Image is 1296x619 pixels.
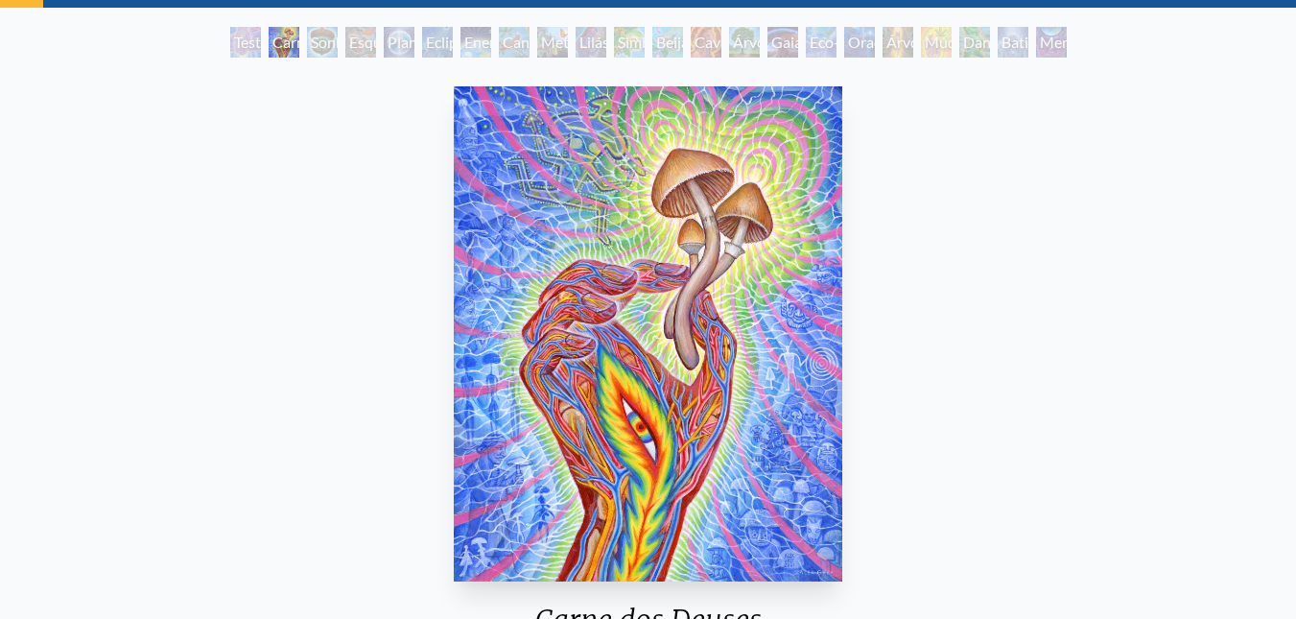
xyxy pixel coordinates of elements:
font: Mente Terrestre [1040,33,1099,74]
font: Esquilo [349,33,398,51]
font: Orações Planetárias [848,33,923,74]
font: Metamorfose [541,33,631,51]
font: Gaia [771,33,802,51]
font: Carne dos Deuses [272,33,321,97]
font: Beija-flor [656,33,695,74]
font: Árvore da Visão [886,33,932,97]
font: Lilás [579,33,609,51]
font: Árvore e Pessoa [733,33,780,97]
img: Flesh-of-the-Gods-2021-Alex-Grey-watermarked.jpg [454,86,842,582]
font: Sonho de bolota [311,33,354,97]
font: Dança da Cannabia [963,33,1026,97]
font: Batismo no Oceano da Consciência [1001,33,1081,143]
font: Planeta Pessoa [388,33,438,74]
font: Simbiose: Vespa-das-galha e [PERSON_NAME] [618,33,738,166]
font: Energias da Terra [464,33,521,97]
font: Eclipse [426,33,472,51]
font: Eco-Atlas [810,33,844,74]
font: Testemunha da Terra [234,33,315,97]
font: Canção de [US_STATE] [503,33,579,97]
font: Mudra de Cannabis [925,33,987,97]
font: Cavalo Vajra [695,33,741,74]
